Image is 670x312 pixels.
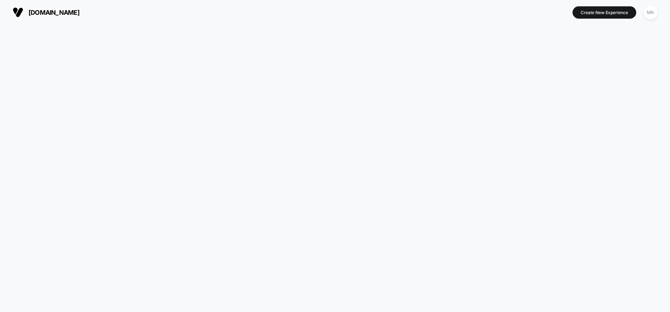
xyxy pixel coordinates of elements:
img: Visually logo [13,7,23,18]
button: MK [641,5,659,20]
button: Create New Experience [573,6,636,19]
span: [DOMAIN_NAME] [29,9,80,16]
div: MK [644,6,657,19]
button: [DOMAIN_NAME] [11,7,82,18]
